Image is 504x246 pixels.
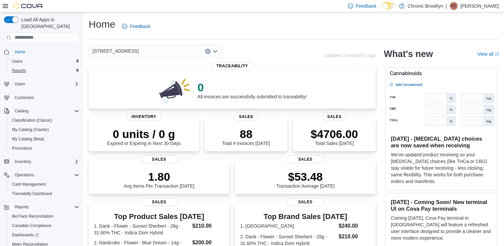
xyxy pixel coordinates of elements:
a: My Catalog (Classic) [9,126,52,134]
dd: $210.00 [192,222,224,230]
span: My Catalog (Classic) [12,127,49,132]
span: My Catalog (Beta) [12,136,44,142]
span: Promotions [9,144,79,152]
span: Canadian Compliance [12,223,51,228]
span: Sales [141,155,178,163]
button: My Catalog (Beta) [7,134,82,144]
h2: What's new [384,49,433,59]
h3: [DATE] - Coming Soon! New terminal UI on Cova Pay terminals [391,199,492,212]
button: Traceabilty Dashboard [7,189,82,198]
a: Traceabilty Dashboard [9,190,55,198]
button: Operations [1,170,82,180]
button: Users [1,79,82,89]
dd: $210.00 [338,233,370,241]
p: Chronic Brooklyn [408,2,443,10]
button: Inventory [12,158,34,166]
a: Reports [9,67,29,75]
input: Dark Mode [382,2,396,9]
span: Feedback [356,3,376,9]
div: Expired or Expiring in Next 30 Days [107,127,181,146]
button: Promotions [7,144,82,153]
span: Load All Apps in [GEOGRAPHIC_DATA] [19,16,79,30]
a: Classification (Classic) [9,116,55,124]
h3: [DATE] - [MEDICAL_DATA] choices are now saved when receiving [391,135,492,149]
span: [STREET_ADDRESS] [93,47,139,55]
span: Classification (Classic) [9,116,79,124]
button: Users [12,80,28,88]
span: Canadian Compliance [9,222,79,230]
p: Updated 3 minute(s) ago [324,53,376,58]
span: Reports [12,68,26,73]
span: FC [451,2,456,10]
span: Sales [141,198,178,206]
h3: Top Product Sales [DATE] [94,213,224,221]
span: Feedback [130,23,150,30]
a: Home [12,48,28,56]
span: Sales [234,113,258,121]
button: Reports [12,203,31,211]
span: Operations [15,172,34,178]
span: Users [15,81,25,87]
img: 0 [158,77,192,103]
span: Traceabilty Dashboard [12,191,52,196]
h3: Top Brand Sales [DATE] [240,213,370,221]
span: Dashboards [9,231,79,239]
p: We've updated product receiving so your [MEDICAL_DATA] choices (like THCa or CBG) stay visible fo... [391,151,492,185]
button: Catalog [1,106,82,116]
button: Inventory [1,157,82,166]
span: Users [9,57,79,65]
div: All invoices are successfully submitted to traceability! [198,81,307,99]
p: | [446,2,447,10]
a: Dashboards [9,231,41,239]
div: Total # Invoices [DATE] [222,127,270,146]
span: Users [12,59,22,64]
button: Catalog [12,107,31,115]
img: Cova [13,3,43,9]
button: Customers [1,93,82,102]
div: Avg Items Per Transaction [DATE] [124,170,195,189]
button: BioTrack Reconciliation [7,212,82,221]
span: Classification (Classic) [12,118,52,123]
span: BioTrack Reconciliation [9,212,79,220]
span: Inventory [126,113,162,121]
span: BioTrack Reconciliation [12,214,54,219]
a: View allExternal link [477,51,499,57]
a: Dashboards [7,230,82,240]
p: 1.80 [124,170,195,183]
span: Reports [9,67,79,75]
p: 0 units / 0 g [107,127,181,141]
span: Operations [12,171,79,179]
dd: $240.00 [338,222,370,230]
span: Home [12,48,79,56]
a: Canadian Compliance [9,222,54,230]
p: $53.48 [276,170,335,183]
a: Feedback [119,20,153,33]
p: [PERSON_NAME] [460,2,499,10]
p: $4706.00 [311,127,358,141]
a: BioTrack Reconciliation [9,212,56,220]
span: Customers [15,95,34,100]
div: Fred Chu [450,2,458,10]
span: Dashboards [12,232,39,238]
div: Total Sales [DATE] [311,127,358,146]
span: Dark Mode [382,9,382,10]
span: Sales [287,155,324,163]
p: 88 [222,127,270,141]
svg: External link [495,52,499,56]
button: Open list of options [213,49,218,54]
span: Cash Management [9,180,79,188]
h1: Home [89,18,115,31]
span: Catalog [15,108,28,114]
button: Reports [1,202,82,212]
span: Promotions [12,146,32,151]
a: My Catalog (Beta) [9,135,47,143]
span: My Catalog (Classic) [9,126,79,134]
button: Operations [12,171,37,179]
span: Sales [322,113,347,121]
button: Cash Management [7,180,82,189]
span: Customers [12,93,79,102]
span: Reports [15,204,29,210]
button: Users [7,57,82,66]
a: Users [9,57,25,65]
dt: 1. Dank - Flower - Sunset Sherbert - 28g - 31.60% THC - Indica Dom Hybrid [94,223,190,236]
